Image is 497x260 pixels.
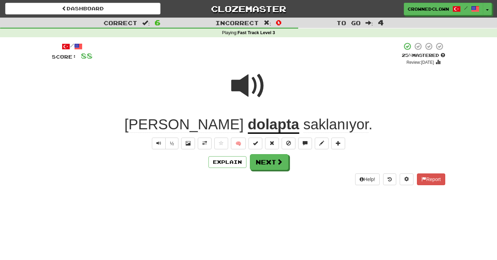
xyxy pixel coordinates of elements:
span: / [464,6,468,10]
span: [PERSON_NAME] [125,116,244,133]
button: Next [250,154,289,170]
span: saklanıyor [303,116,369,133]
button: Discuss sentence (alt+u) [298,138,312,149]
span: Score: [52,54,77,60]
u: dolapta [248,116,299,134]
span: 0 [276,18,282,27]
strong: Fast Track Level 3 [237,30,275,35]
button: Round history (alt+y) [383,173,396,185]
button: Play sentence audio (ctl+space) [152,138,166,149]
button: ½ [165,138,178,149]
button: Reset to 0% Mastered (alt+r) [265,138,279,149]
span: 25 % [402,52,412,58]
button: Explain [208,156,246,168]
span: Correct [104,19,137,26]
button: 🧠 [231,138,246,149]
span: CrownedClown [408,6,449,12]
button: Set this sentence to 100% Mastered (alt+m) [248,138,262,149]
button: Toggle translation (alt+t) [198,138,212,149]
span: Incorrect [215,19,259,26]
span: 6 [155,18,160,27]
div: / [52,42,92,51]
span: : [366,20,373,26]
span: To go [337,19,361,26]
small: Review: [DATE] [407,60,434,65]
span: 88 [81,51,92,60]
button: Ignore sentence (alt+i) [282,138,295,149]
a: Dashboard [5,3,160,14]
a: CrownedClown / [404,3,483,15]
span: . [299,116,372,133]
div: Text-to-speech controls [150,138,178,149]
button: Add to collection (alt+a) [331,138,345,149]
button: Report [417,173,445,185]
button: Help! [355,173,380,185]
span: : [142,20,150,26]
button: Favorite sentence (alt+f) [214,138,228,149]
span: 4 [378,18,384,27]
span: : [264,20,271,26]
button: Show image (alt+x) [181,138,195,149]
a: Clozemaster [171,3,326,15]
button: Edit sentence (alt+d) [315,138,329,149]
div: Mastered [402,52,445,59]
